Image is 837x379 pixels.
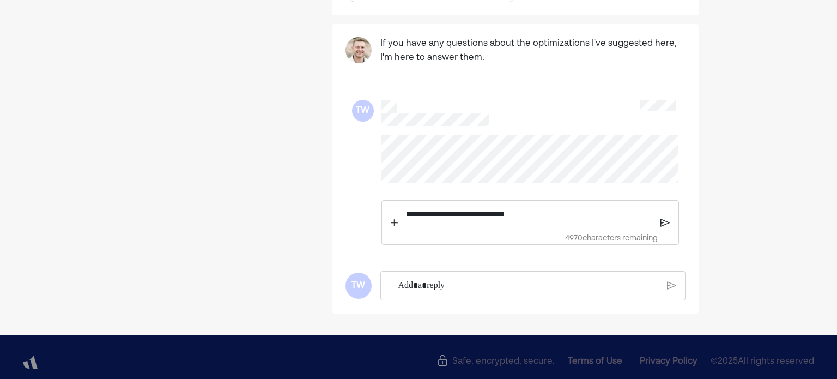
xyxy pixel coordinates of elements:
[437,355,555,365] div: Safe, encrypted, secure.
[711,355,814,369] span: © 2025 All rights reserved
[345,273,372,299] div: TW
[568,355,622,368] div: Terms of Use
[352,100,374,122] div: TW
[380,37,686,65] pre: If you have any questions about the optimizations I've suggested here, I'm here to answer them.
[401,201,658,228] div: Rich Text Editor. Editing area: main
[392,272,664,300] div: Rich Text Editor. Editing area: main
[640,355,697,368] div: Privacy Policy
[401,232,658,244] div: 4970 characters remaining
